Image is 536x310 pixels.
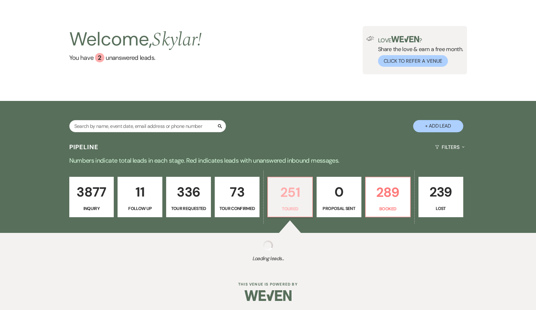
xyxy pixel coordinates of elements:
p: 289 [370,182,406,203]
p: 3877 [73,181,110,202]
p: 0 [321,181,357,202]
a: 289Booked [365,177,411,218]
img: weven-logo-green.svg [391,36,419,42]
p: Booked [370,205,406,212]
img: loud-speaker-illustration.svg [366,36,374,41]
button: Click to Refer a Venue [378,55,448,67]
a: 3877Inquiry [69,177,114,218]
p: 251 [272,182,308,203]
p: Follow Up [122,205,158,212]
p: 239 [423,181,459,202]
span: Loading leads... [27,255,509,262]
img: Weven Logo [244,285,292,307]
button: + Add Lead [413,120,463,132]
p: Toured [272,205,308,212]
button: Filters [433,139,467,155]
a: 0Proposal Sent [317,177,361,218]
p: 11 [122,181,158,202]
p: Lost [423,205,459,212]
a: 336Tour Requested [166,177,211,218]
p: 336 [170,181,207,202]
p: Numbers indicate total leads in each stage. Red indicates leads with unanswered inbound messages. [42,155,494,166]
a: 11Follow Up [118,177,162,218]
div: 2 [95,53,104,62]
a: You have 2 unanswered leads. [69,53,202,62]
h3: Pipeline [69,143,99,151]
div: Share the love & earn a free month. [374,36,463,67]
a: 251Toured [267,177,313,218]
p: Love ? [378,36,463,43]
p: Inquiry [73,205,110,212]
p: Proposal Sent [321,205,357,212]
img: loading spinner [263,240,273,250]
a: 73Tour Confirmed [215,177,260,218]
h2: Welcome, [69,26,202,53]
span: Skylar ! [152,25,202,54]
p: Tour Requested [170,205,207,212]
p: Tour Confirmed [219,205,255,212]
p: 73 [219,181,255,202]
input: Search by name, event date, email address or phone number [69,120,226,132]
a: 239Lost [418,177,463,218]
